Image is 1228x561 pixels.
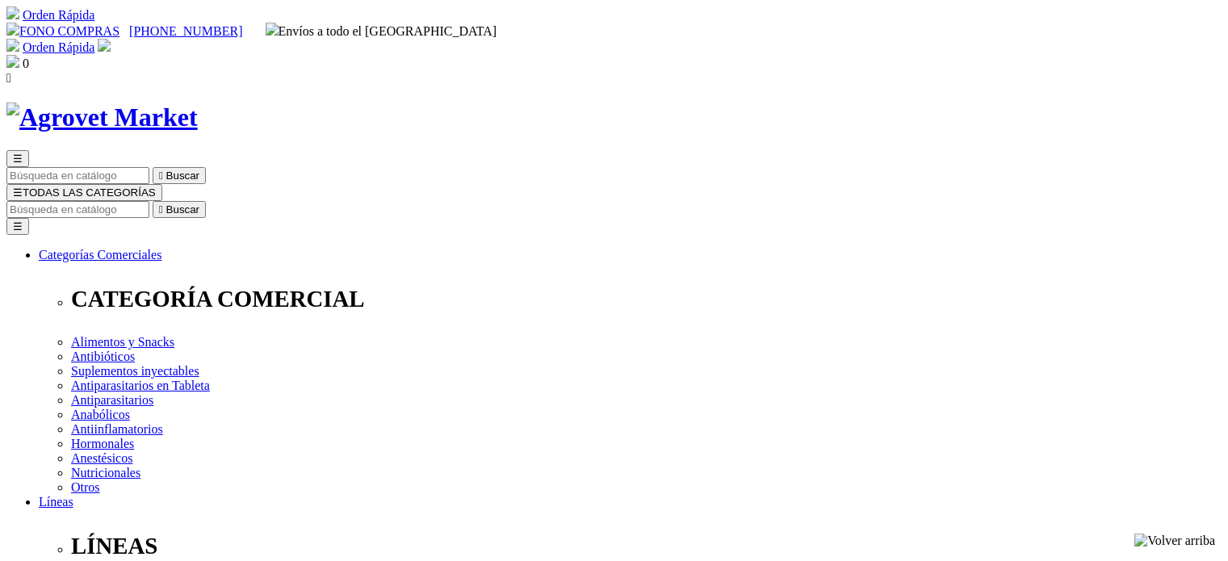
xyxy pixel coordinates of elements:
[129,24,242,38] a: [PHONE_NUMBER]
[71,422,163,436] a: Antiinflamatorios
[6,24,119,38] a: FONO COMPRAS
[6,23,19,36] img: phone.svg
[71,451,132,465] a: Anestésicos
[6,218,29,235] button: ☰
[6,184,162,201] button: ☰TODAS LAS CATEGORÍAS
[98,40,111,54] a: Acceda a su cuenta de cliente
[153,167,206,184] button:  Buscar
[71,286,1222,312] p: CATEGORÍA COMERCIAL
[166,203,199,216] span: Buscar
[266,24,497,38] span: Envíos a todo el [GEOGRAPHIC_DATA]
[6,39,19,52] img: shopping-cart.svg
[71,379,210,392] a: Antiparasitarios en Tableta
[266,23,279,36] img: delivery-truck.svg
[71,335,174,349] a: Alimentos y Snacks
[153,201,206,218] button:  Buscar
[23,40,94,54] a: Orden Rápida
[71,480,100,494] a: Otros
[98,39,111,52] img: user.svg
[6,6,19,19] img: shopping-cart.svg
[6,150,29,167] button: ☰
[6,71,11,85] i: 
[6,201,149,218] input: Buscar
[13,153,23,165] span: ☰
[71,408,130,421] a: Anabólicos
[71,533,1222,559] p: LÍNEAS
[6,55,19,68] img: shopping-bag.svg
[159,203,163,216] i: 
[13,186,23,199] span: ☰
[71,350,135,363] a: Antibióticos
[39,248,161,262] a: Categorías Comerciales
[166,170,199,182] span: Buscar
[1134,534,1215,548] img: Volver arriba
[6,167,149,184] input: Buscar
[71,437,134,450] a: Hormonales
[71,364,199,378] a: Suplementos inyectables
[39,495,73,509] a: Líneas
[6,103,198,132] img: Agrovet Market
[71,466,140,479] a: Nutricionales
[23,57,29,70] span: 0
[23,8,94,22] a: Orden Rápida
[159,170,163,182] i: 
[71,393,153,407] a: Antiparasitarios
